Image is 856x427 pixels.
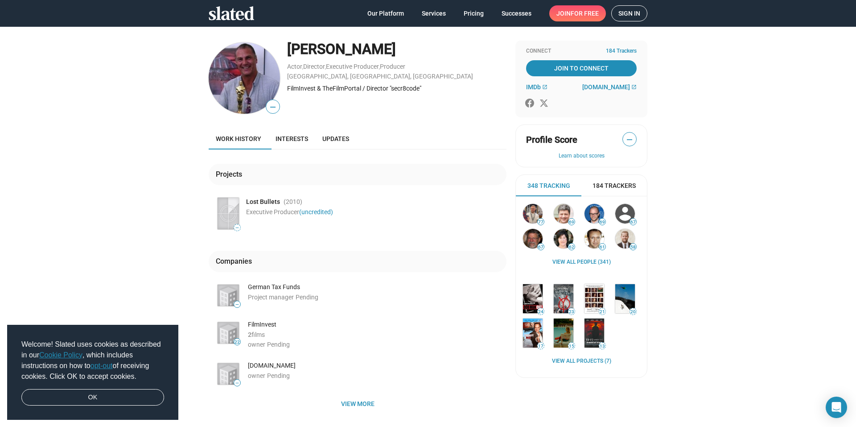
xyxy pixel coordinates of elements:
span: owner [248,372,265,379]
a: Work history [209,128,268,149]
div: Open Intercom Messenger [826,397,847,418]
span: 67 [538,245,544,250]
a: Successes [494,5,539,21]
a: Updates [315,128,356,149]
img: Roman Polanski: Odd Man Out [523,284,543,313]
mat-icon: open_in_new [542,84,547,90]
span: 348 Tracking [527,182,570,190]
div: [PERSON_NAME] [287,40,506,59]
div: Companies [216,257,255,266]
img: Roy M Martens [209,42,280,114]
span: films [251,331,265,338]
div: Projects [216,170,246,179]
span: 69 [599,220,605,225]
button: Learn about scores [526,153,637,160]
span: owner [248,341,265,348]
span: Profile Score [526,134,577,146]
img: Christine Vachon [554,229,573,249]
mat-icon: open_in_new [631,84,637,90]
span: IMDb [526,83,541,91]
a: dismiss cookie message [21,389,164,406]
span: for free [571,5,599,21]
span: Pricing [464,5,484,21]
img: TheFilmPortal.net [218,363,239,385]
a: Our Platform [360,5,411,21]
span: 13 [599,344,605,349]
span: Pending [267,372,290,379]
span: View more [216,396,499,412]
a: Actor [287,63,302,70]
span: 15 [568,344,575,349]
span: 2 [248,331,251,338]
span: Executive Producer [246,208,333,216]
img: German Tax Funds [218,285,239,306]
span: Work history [216,135,261,142]
a: Producer [380,63,405,70]
a: The Yes Men Are Revolting [552,282,575,315]
span: 17 [538,344,544,349]
span: 22 [234,340,240,345]
span: Project manager [248,294,294,301]
span: — [266,101,280,113]
img: The Yes Men Are Revolting [554,284,573,313]
span: — [623,134,636,145]
span: 21 [599,309,605,315]
span: 184 Trackers [593,182,636,190]
div: [DOMAIN_NAME] [248,361,506,370]
img: FilmInvest [218,322,239,344]
div: FilmInvest [248,320,506,329]
img: Damon Lindelof [584,204,604,224]
span: Successes [502,5,531,21]
a: (uncredited) [299,208,333,216]
a: Sign in [611,5,647,21]
a: opt-out [91,362,113,369]
div: FilmInvest & TheFilmPortal / Director "secr8code" [287,84,506,93]
div: German Tax Funds [248,283,506,291]
img: Anthony Bregman [554,204,573,224]
img: Barrie Osborne [523,229,543,249]
a: Trust Me [521,317,544,349]
a: Days and Nights [583,282,606,315]
a: IMDb [526,83,547,91]
span: (2010 ) [284,198,302,206]
span: — [234,225,240,230]
span: Join To Connect [528,60,635,76]
a: Services [415,5,453,21]
button: View more [209,396,506,412]
a: The Man Who Saved the World [583,317,606,349]
span: Sign in [618,6,640,21]
a: Joinfor free [549,5,606,21]
a: [GEOGRAPHIC_DATA], [GEOGRAPHIC_DATA], [GEOGRAPHIC_DATA] [287,73,473,80]
span: Welcome! Slated uses cookies as described in our , which includes instructions on how to of recei... [21,339,164,382]
span: 61 [599,245,605,250]
img: Trust Me [523,319,543,348]
img: Marcin J. Sobczak [523,204,543,224]
a: Director [303,63,325,70]
span: Our Platform [367,5,404,21]
a: Pricing [457,5,491,21]
span: 62 [568,245,575,250]
img: Gary Michael Walters [615,204,635,224]
span: — [234,381,240,386]
div: Connect [526,48,637,55]
span: 58 [630,245,636,250]
a: Roman Polanski: Odd Man Out [521,282,544,315]
a: The Lifeguard [552,317,575,349]
span: 184 Trackers [606,48,637,55]
span: 69 [568,220,575,225]
img: The Man Who Saved the World [584,319,604,348]
a: View all People (341) [552,259,611,266]
a: Cookie Policy [39,351,82,359]
span: Pending [267,341,290,348]
span: Join [556,5,599,21]
span: [DOMAIN_NAME] [582,83,630,91]
span: Interests [276,135,308,142]
a: Interests [268,128,315,149]
img: Poster: Lost Bullets [218,198,239,229]
img: The Crash Reel [615,284,635,313]
span: Pending [296,294,318,301]
span: — [234,302,240,307]
span: Updates [322,135,349,142]
a: The Crash Reel [613,282,637,315]
span: , [325,65,326,70]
